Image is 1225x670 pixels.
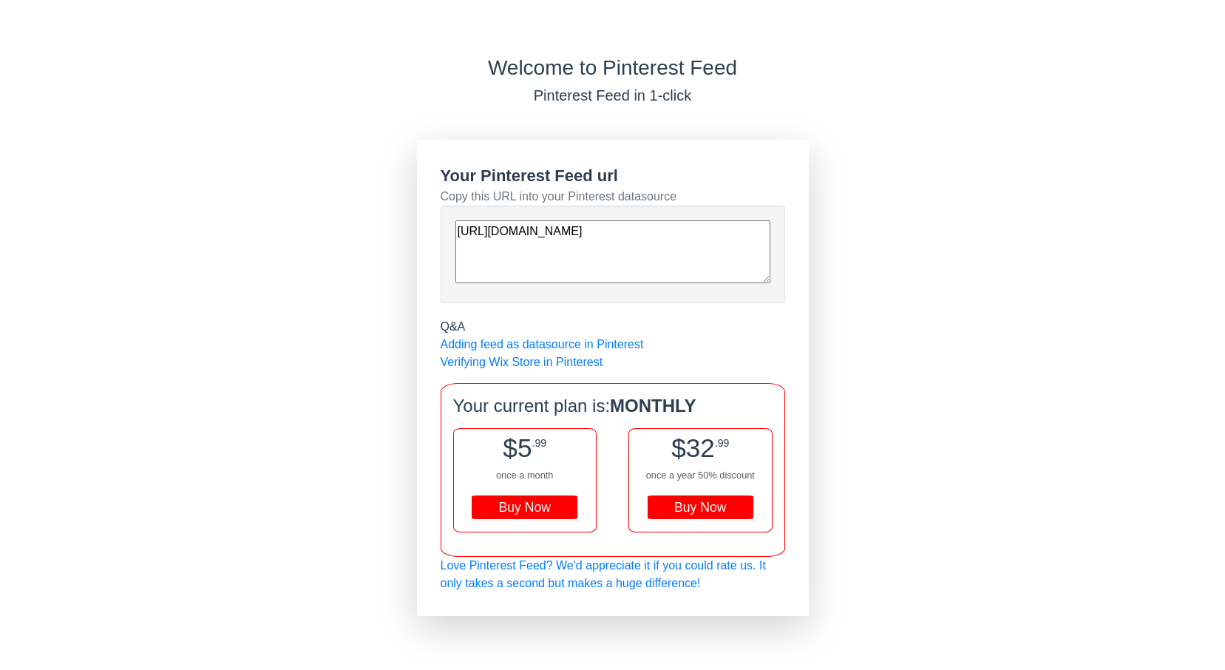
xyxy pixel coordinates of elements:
[503,433,532,462] span: $5
[671,433,715,462] span: $32
[454,468,596,482] div: once a month
[441,356,603,368] a: Verifying Wix Store in Pinterest
[441,338,644,351] a: Adding feed as datasource in Pinterest
[441,163,785,188] div: Your Pinterest Feed url
[532,437,546,449] span: .99
[472,495,577,519] div: Buy Now
[610,396,696,416] b: MONTHLY
[648,495,753,519] div: Buy Now
[715,437,730,449] span: .99
[441,188,785,206] div: Copy this URL into your Pinterest datasource
[441,318,785,336] div: Q&A
[629,468,771,482] div: once a year 50% discount
[441,559,766,589] a: Love Pinterest Feed? We'd appreciate it if you could rate us. It only takes a second but makes a ...
[453,396,773,417] h4: Your current plan is:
